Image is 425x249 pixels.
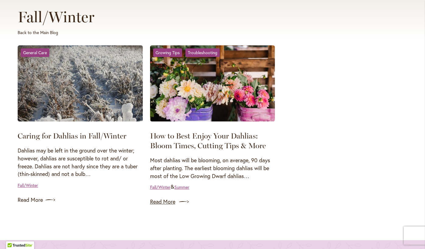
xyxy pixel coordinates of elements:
[153,48,223,57] div: &
[185,48,220,57] a: Troubleshooting
[18,195,143,205] a: Read More
[18,30,58,35] a: Back to the Main Blog
[21,48,49,57] a: General Care
[5,227,22,244] iframe: Launch Accessibility Center
[18,147,143,178] p: Dahlias may be left in the ground over the winter; however, dahlias are susceptible to rot and/ o...
[18,131,126,140] a: Caring for Dahlias in Fall/Winter
[150,45,275,121] img: How to Best Enjoy Your Dahlias: Bloom Times, Cutting Tips & More
[150,197,275,207] a: Read More
[150,183,189,191] div: &
[174,184,189,190] a: Summer
[18,8,407,26] h1: Fall/Winter
[150,131,266,150] a: How to Best Enjoy Your Dahlias: Bloom Times, Cutting Tips & More
[18,182,38,188] a: Fall/Winter
[45,195,55,205] img: arrow icon
[150,156,275,180] p: Most dahlias will be blooming, on average, 90 days after planting. The earliest blooming dahlias ...
[18,45,143,121] img: Caring for Dahlias in Fall/Winter
[18,45,143,124] a: Caring for Dahlias in Fall/Winter
[150,184,170,190] a: Fall/Winter
[179,197,189,207] img: arrow icon
[150,45,275,124] a: How to Best Enjoy Your Dahlias: Bloom Times, Cutting Tips & More
[153,48,182,57] a: Growing Tips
